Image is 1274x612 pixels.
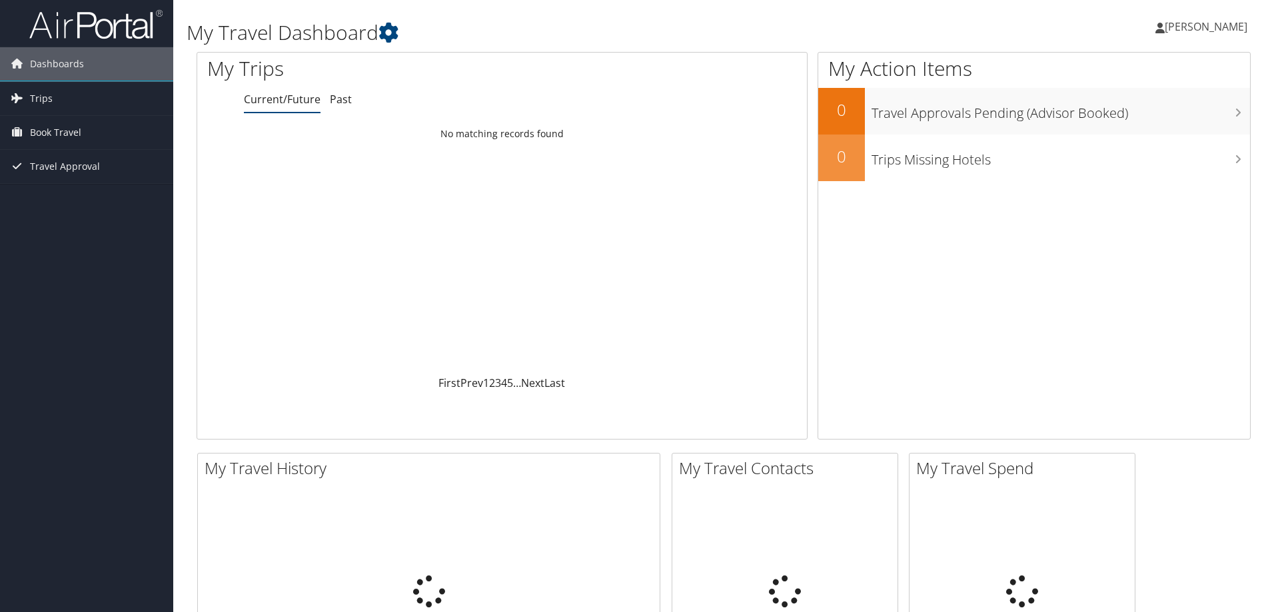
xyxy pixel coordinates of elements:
[197,122,807,146] td: No matching records found
[872,97,1250,123] h3: Travel Approvals Pending (Advisor Booked)
[30,116,81,149] span: Book Travel
[207,55,543,83] h1: My Trips
[544,376,565,390] a: Last
[679,457,898,479] h2: My Travel Contacts
[1155,7,1261,47] a: [PERSON_NAME]
[438,376,460,390] a: First
[818,99,865,121] h2: 0
[513,376,521,390] span: …
[205,457,660,479] h2: My Travel History
[818,55,1250,83] h1: My Action Items
[460,376,483,390] a: Prev
[29,9,163,40] img: airportal-logo.png
[30,150,100,183] span: Travel Approval
[30,82,53,115] span: Trips
[187,19,903,47] h1: My Travel Dashboard
[330,92,352,107] a: Past
[495,376,501,390] a: 3
[501,376,507,390] a: 4
[244,92,320,107] a: Current/Future
[507,376,513,390] a: 5
[818,88,1250,135] a: 0Travel Approvals Pending (Advisor Booked)
[521,376,544,390] a: Next
[489,376,495,390] a: 2
[818,135,1250,181] a: 0Trips Missing Hotels
[483,376,489,390] a: 1
[916,457,1135,479] h2: My Travel Spend
[30,47,84,81] span: Dashboards
[818,145,865,168] h2: 0
[1165,19,1247,34] span: [PERSON_NAME]
[872,144,1250,169] h3: Trips Missing Hotels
